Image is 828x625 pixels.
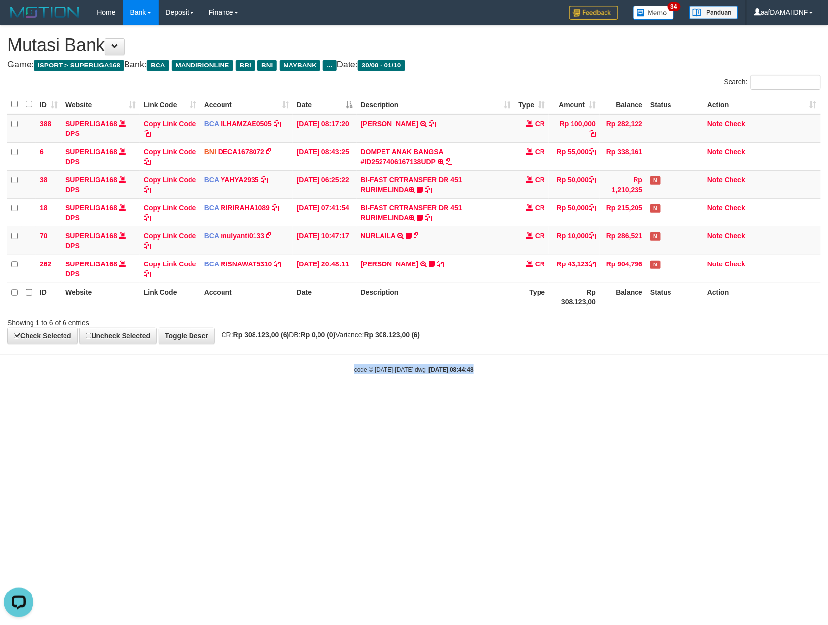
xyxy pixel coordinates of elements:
[549,227,600,255] td: Rp 10,000
[200,95,293,114] th: Account: activate to sort column ascending
[569,6,618,20] img: Feedback.jpg
[425,186,432,194] a: Copy BI-FAST CRTRANSFER DR 451 RURIMELINDA to clipboard
[261,176,268,184] a: Copy YAHYA2935 to clipboard
[600,255,646,283] td: Rp 904,796
[600,198,646,227] td: Rp 215,205
[650,261,660,269] span: Has Note
[144,260,196,278] a: Copy Link Code
[600,283,646,311] th: Balance
[221,176,259,184] a: YAHYA2935
[272,204,279,212] a: Copy RIRIRAHA1089 to clipboard
[79,328,157,344] a: Uncheck Selected
[429,366,474,373] strong: [DATE] 08:44:48
[414,232,420,240] a: Copy NURLAILA to clipboard
[357,283,515,311] th: Description
[65,176,117,184] a: SUPERLIGA168
[707,232,723,240] a: Note
[549,198,600,227] td: Rp 50,000
[437,260,444,268] a: Copy YOSI EFENDI to clipboard
[364,331,420,339] strong: Rp 308.123,00 (6)
[425,214,432,222] a: Copy BI-FAST CRTRANSFER DR 451 RURIMELINDA to clipboard
[159,328,215,344] a: Toggle Descr
[144,120,196,137] a: Copy Link Code
[7,328,78,344] a: Check Selected
[589,148,596,156] a: Copy Rp 55,000 to clipboard
[725,204,745,212] a: Check
[293,142,357,170] td: [DATE] 08:43:25
[221,120,272,128] a: ILHAMZAE0505
[725,120,745,128] a: Check
[65,120,117,128] a: SUPERLIGA168
[514,283,549,311] th: Type
[600,95,646,114] th: Balance
[703,283,821,311] th: Action
[589,260,596,268] a: Copy Rp 43,123 to clipboard
[62,255,140,283] td: DPS
[361,260,418,268] a: [PERSON_NAME]
[200,283,293,311] th: Account
[293,198,357,227] td: [DATE] 07:41:54
[172,60,233,71] span: MANDIRIONLINE
[549,142,600,170] td: Rp 55,000
[589,232,596,240] a: Copy Rp 10,000 to clipboard
[361,148,444,165] a: DOMPET ANAK BANGSA #ID2527406167138UDP
[725,176,745,184] a: Check
[429,120,436,128] a: Copy NANA SUDIARNA to clipboard
[36,283,62,311] th: ID
[646,95,703,114] th: Status
[218,148,264,156] a: DECA1678072
[62,283,140,311] th: Website
[62,95,140,114] th: Website: activate to sort column ascending
[725,232,745,240] a: Check
[40,204,48,212] span: 18
[549,95,600,114] th: Amount: activate to sort column ascending
[703,95,821,114] th: Action: activate to sort column ascending
[204,148,216,156] span: BNI
[535,260,545,268] span: CR
[293,255,357,283] td: [DATE] 20:48:11
[514,95,549,114] th: Type: activate to sort column ascending
[668,2,681,11] span: 34
[144,204,196,222] a: Copy Link Code
[221,232,265,240] a: mulyanti0133
[144,148,196,165] a: Copy Link Code
[34,60,124,71] span: ISPORT > SUPERLIGA168
[293,283,357,311] th: Date
[204,260,219,268] span: BCA
[535,204,545,212] span: CR
[204,232,219,240] span: BCA
[293,114,357,143] td: [DATE] 08:17:20
[40,148,44,156] span: 6
[65,260,117,268] a: SUPERLIGA168
[236,60,255,71] span: BRI
[140,283,200,311] th: Link Code
[549,170,600,198] td: Rp 50,000
[589,130,596,137] a: Copy Rp 100,000 to clipboard
[62,142,140,170] td: DPS
[650,232,660,241] span: Has Note
[293,170,357,198] td: [DATE] 06:25:22
[217,331,420,339] span: CR: DB: Variance:
[357,95,515,114] th: Description: activate to sort column ascending
[266,148,273,156] a: Copy DECA1678072 to clipboard
[535,232,545,240] span: CR
[361,120,418,128] a: [PERSON_NAME]
[549,114,600,143] td: Rp 100,000
[40,232,48,240] span: 70
[62,198,140,227] td: DPS
[65,232,117,240] a: SUPERLIGA168
[589,204,596,212] a: Copy Rp 50,000 to clipboard
[689,6,738,19] img: panduan.png
[535,176,545,184] span: CR
[280,60,321,71] span: MAYBANK
[301,331,336,339] strong: Rp 0,00 (0)
[144,232,196,250] a: Copy Link Code
[600,170,646,198] td: Rp 1,210,235
[650,204,660,213] span: Has Note
[266,232,273,240] a: Copy mulyanti0133 to clipboard
[7,314,338,328] div: Showing 1 to 6 of 6 entries
[646,283,703,311] th: Status
[140,95,200,114] th: Link Code: activate to sort column ascending
[549,255,600,283] td: Rp 43,123
[707,204,723,212] a: Note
